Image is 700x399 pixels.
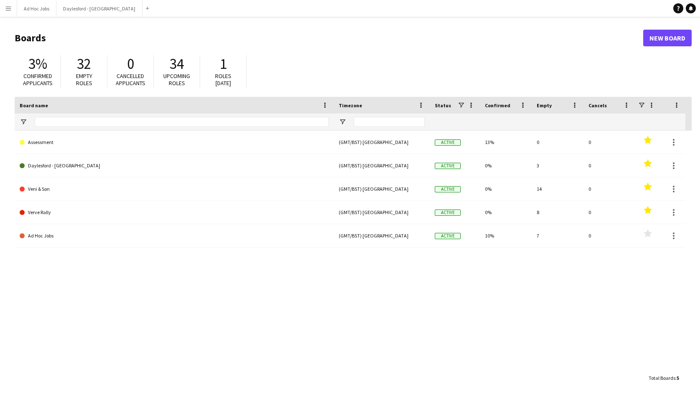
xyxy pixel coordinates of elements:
[170,55,184,73] span: 34
[215,72,231,87] span: Roles [DATE]
[334,154,430,177] div: (GMT/BST) [GEOGRAPHIC_DATA]
[334,131,430,154] div: (GMT/BST) [GEOGRAPHIC_DATA]
[435,186,461,192] span: Active
[339,102,362,109] span: Timezone
[532,131,583,154] div: 0
[480,224,532,247] div: 10%
[15,32,643,44] h1: Boards
[649,375,675,381] span: Total Boards
[583,224,635,247] div: 0
[677,375,679,381] span: 5
[35,117,329,127] input: Board name Filter Input
[20,177,329,201] a: Veni & Son
[435,210,461,216] span: Active
[220,55,227,73] span: 1
[77,55,91,73] span: 32
[480,131,532,154] div: 13%
[20,118,27,126] button: Open Filter Menu
[17,0,56,17] button: Ad Hoc Jobs
[480,201,532,224] div: 0%
[116,72,145,87] span: Cancelled applicants
[649,370,679,386] div: :
[480,177,532,200] div: 0%
[643,30,692,46] a: New Board
[532,177,583,200] div: 14
[532,201,583,224] div: 8
[480,154,532,177] div: 0%
[532,224,583,247] div: 7
[532,154,583,177] div: 3
[20,201,329,224] a: Verve Rally
[583,177,635,200] div: 0
[334,224,430,247] div: (GMT/BST) [GEOGRAPHIC_DATA]
[334,201,430,224] div: (GMT/BST) [GEOGRAPHIC_DATA]
[28,55,47,73] span: 3%
[435,163,461,169] span: Active
[583,131,635,154] div: 0
[339,118,346,126] button: Open Filter Menu
[537,102,552,109] span: Empty
[163,72,190,87] span: Upcoming roles
[20,131,329,154] a: Assessment
[334,177,430,200] div: (GMT/BST) [GEOGRAPHIC_DATA]
[23,72,53,87] span: Confirmed applicants
[435,139,461,146] span: Active
[435,102,451,109] span: Status
[485,102,510,109] span: Confirmed
[76,72,92,87] span: Empty roles
[435,233,461,239] span: Active
[20,224,329,247] a: Ad Hoc Jobs
[20,154,329,177] a: Daylesford - [GEOGRAPHIC_DATA]
[20,102,48,109] span: Board name
[56,0,142,17] button: Daylesford - [GEOGRAPHIC_DATA]
[127,55,134,73] span: 0
[583,201,635,224] div: 0
[354,117,425,127] input: Timezone Filter Input
[588,102,607,109] span: Cancels
[583,154,635,177] div: 0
